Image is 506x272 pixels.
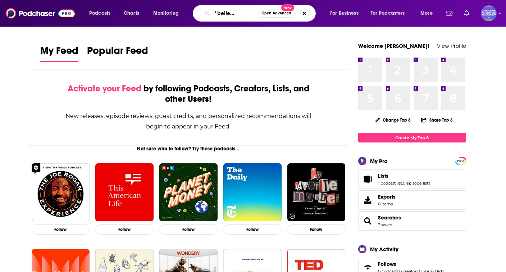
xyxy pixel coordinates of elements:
[378,261,444,267] a: Follows
[420,8,433,18] span: More
[213,8,258,19] input: Search podcasts, credits, & more...
[378,194,396,200] span: Exports
[421,113,453,127] button: Share Top 8
[124,8,139,18] span: Charts
[325,8,368,19] button: open menu
[456,158,465,164] span: PRO
[370,158,388,164] div: My Pro
[153,8,179,18] span: Monitoring
[358,169,466,189] span: Lists
[32,224,90,235] button: Follow
[65,83,312,104] div: by following Podcasts, Creators, Lists, and other Users!
[40,45,78,62] a: My Feed
[371,115,415,124] button: Change Top 8
[89,8,110,18] span: Podcasts
[68,83,141,94] span: Activate your Feed
[281,4,294,11] span: New
[361,216,375,226] a: Searches
[159,163,218,222] img: Planet Money
[65,111,312,132] div: New releases, episode reviews, guest credits, and personalized recommendations will begin to appe...
[361,174,375,184] a: Lists
[95,224,154,235] button: Follow
[403,181,430,186] a: 0 episode lists
[6,6,75,20] img: Podchaser - Follow, Share and Rate Podcasts
[287,224,346,235] button: Follow
[84,8,120,19] button: open menu
[456,158,465,163] a: PRO
[95,163,154,222] img: This American Life
[87,45,148,62] a: Popular Feed
[437,42,466,49] a: View Profile
[378,173,430,179] a: Lists
[29,146,348,152] div: Not sure who to follow? Try these podcasts...
[287,163,346,222] img: My Favorite Murder with Karen Kilgariff and Georgia Hardstark
[378,181,402,186] a: 1 podcast list
[40,45,78,61] span: My Feed
[481,5,497,21] button: Show profile menu
[223,224,282,235] button: Follow
[32,163,90,222] img: The Joe Rogan Experience
[481,5,497,21] img: User Profile
[358,42,429,49] a: Welcome [PERSON_NAME]!
[159,224,218,235] button: Follow
[361,195,375,205] span: Exports
[378,201,396,207] span: 0 items
[148,8,188,19] button: open menu
[415,8,442,19] button: open menu
[258,9,295,18] button: Open AdvancedNew
[370,246,398,253] div: My Activity
[481,5,497,21] span: Logged in as DemGovs-Hamelburg
[378,214,401,221] a: Searches
[461,7,472,19] a: Show notifications dropdown
[119,8,143,19] a: Charts
[443,7,455,19] a: Show notifications dropdown
[370,8,405,18] span: For Podcasters
[223,163,282,222] img: The Daily
[330,8,359,18] span: For Business
[402,181,403,186] span: ,
[366,8,415,19] button: open menu
[261,12,291,15] span: Open Advanced
[378,222,392,227] a: 3 saved
[87,45,148,61] span: Popular Feed
[358,133,466,142] a: Create My Top 8
[200,5,323,22] div: Search podcasts, credits, & more...
[378,261,396,267] span: Follows
[358,211,466,231] span: Searches
[358,190,466,210] a: Exports
[378,173,388,179] span: Lists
